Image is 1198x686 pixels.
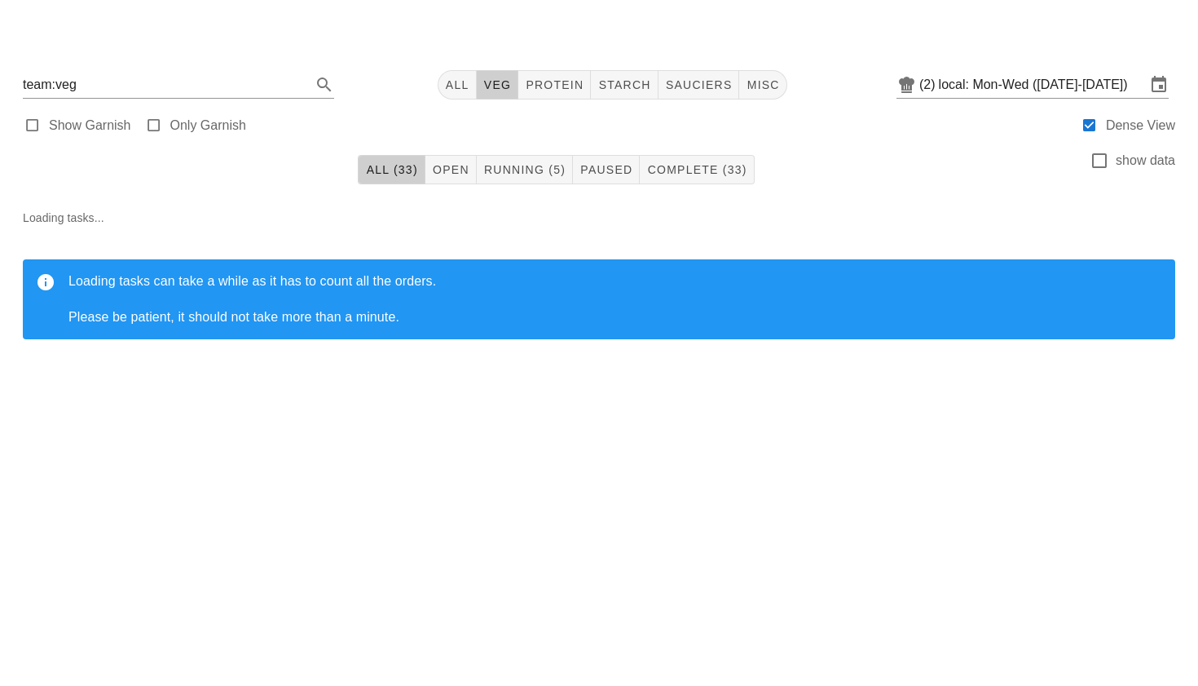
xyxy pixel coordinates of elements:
button: Open [425,155,477,184]
label: Show Garnish [49,117,131,134]
span: starch [597,78,650,91]
label: Only Garnish [170,117,246,134]
button: starch [591,70,658,100]
div: Loading tasks... [10,196,1188,365]
button: Paused [573,155,640,184]
span: sauciers [665,78,733,91]
span: misc [746,78,779,91]
button: All [438,70,477,100]
span: All (33) [365,163,417,176]
span: veg [483,78,512,91]
button: All (33) [358,155,425,184]
button: misc [739,70,786,100]
span: Paused [579,163,632,176]
label: show data [1116,153,1175,169]
button: Running (5) [477,155,573,184]
label: Dense View [1106,117,1175,134]
button: Complete (33) [640,155,754,184]
span: protein [525,78,584,91]
span: Complete (33) [646,163,747,176]
button: veg [477,70,519,100]
button: protein [518,70,591,100]
button: sauciers [658,70,740,100]
span: All [445,78,469,91]
span: Open [432,163,469,176]
span: Running (5) [483,163,566,176]
div: Loading tasks can take a while as it has to count all the orders. Please be patient, it should no... [68,272,1162,326]
div: (2) [919,77,939,93]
